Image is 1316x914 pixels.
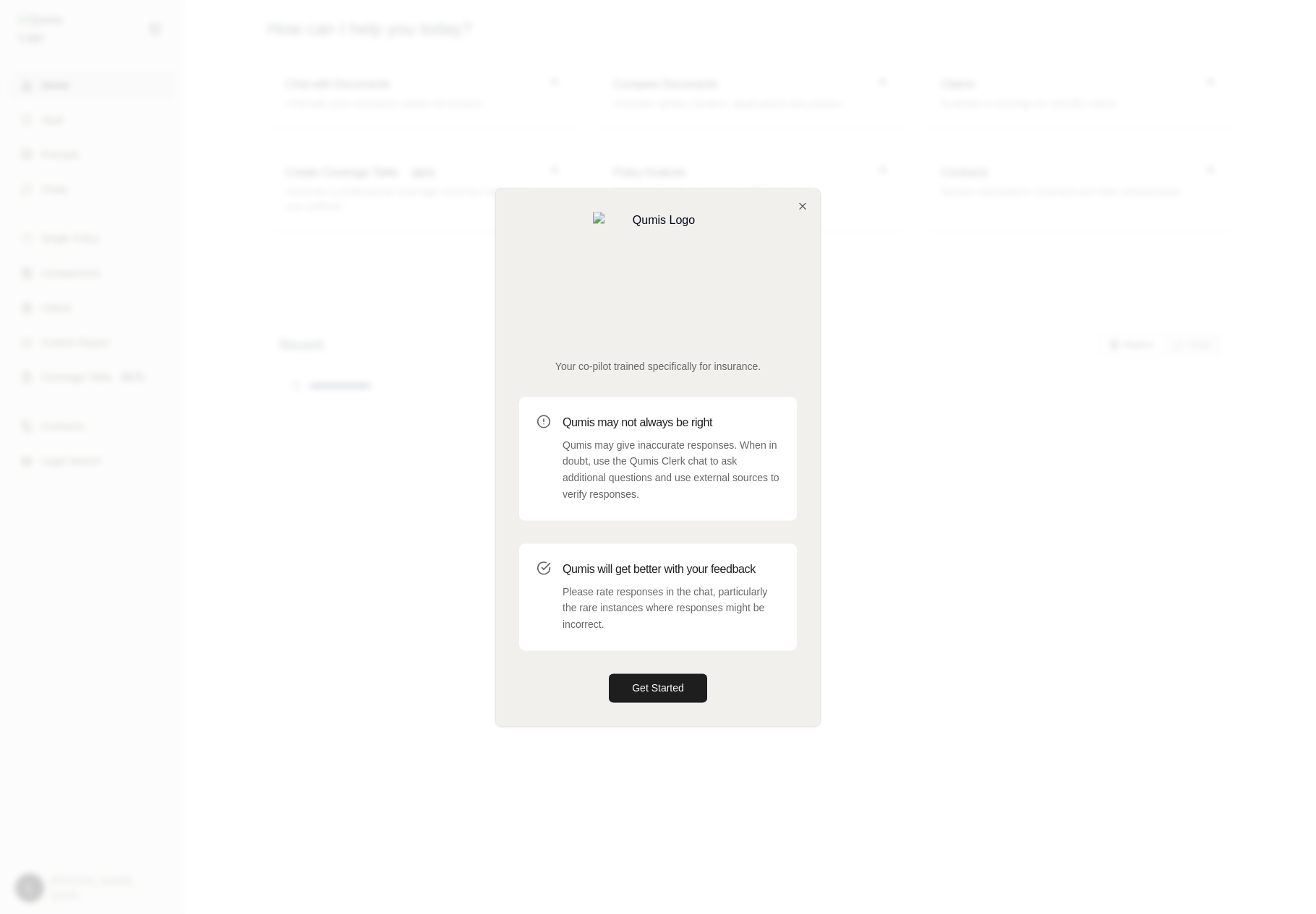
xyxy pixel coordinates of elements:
p: Please rate responses in the chat, particularly the rare instances where responses might be incor... [563,584,779,633]
p: Qumis may give inaccurate responses. When in doubt, use the Qumis Clerk chat to ask additional qu... [563,437,779,503]
p: Your co-pilot trained specifically for insurance. [519,359,797,374]
h3: Qumis may not always be right [563,414,779,431]
button: Get Started [609,673,707,702]
img: Qumis Logo [593,212,723,342]
h3: Qumis will get better with your feedback [563,561,779,578]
